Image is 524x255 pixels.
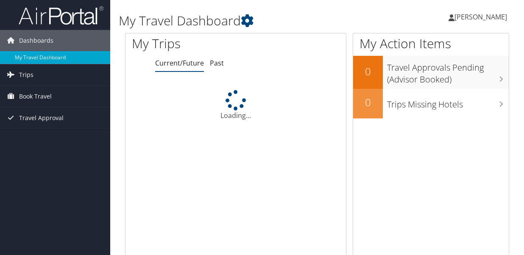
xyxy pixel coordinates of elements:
h3: Trips Missing Hotels [387,94,509,110]
a: [PERSON_NAME] [449,4,516,30]
a: Past [210,58,224,68]
h3: Travel Approvals Pending (Advisor Booked) [387,58,509,85]
span: Travel Approval [19,107,64,129]
a: 0Travel Approvals Pending (Advisor Booked) [353,56,509,88]
span: Book Travel [19,86,52,107]
span: [PERSON_NAME] [454,12,507,22]
a: Current/Future [155,58,204,68]
img: airportal-logo.png [19,5,103,25]
div: Loading... [125,90,346,121]
h2: 0 [353,64,383,79]
h1: My Trips [132,35,248,52]
a: 0Trips Missing Hotels [353,89,509,118]
h2: 0 [353,95,383,110]
h1: My Travel Dashboard [119,12,383,30]
span: Trips [19,64,33,85]
span: Dashboards [19,30,53,51]
h1: My Action Items [353,35,509,52]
